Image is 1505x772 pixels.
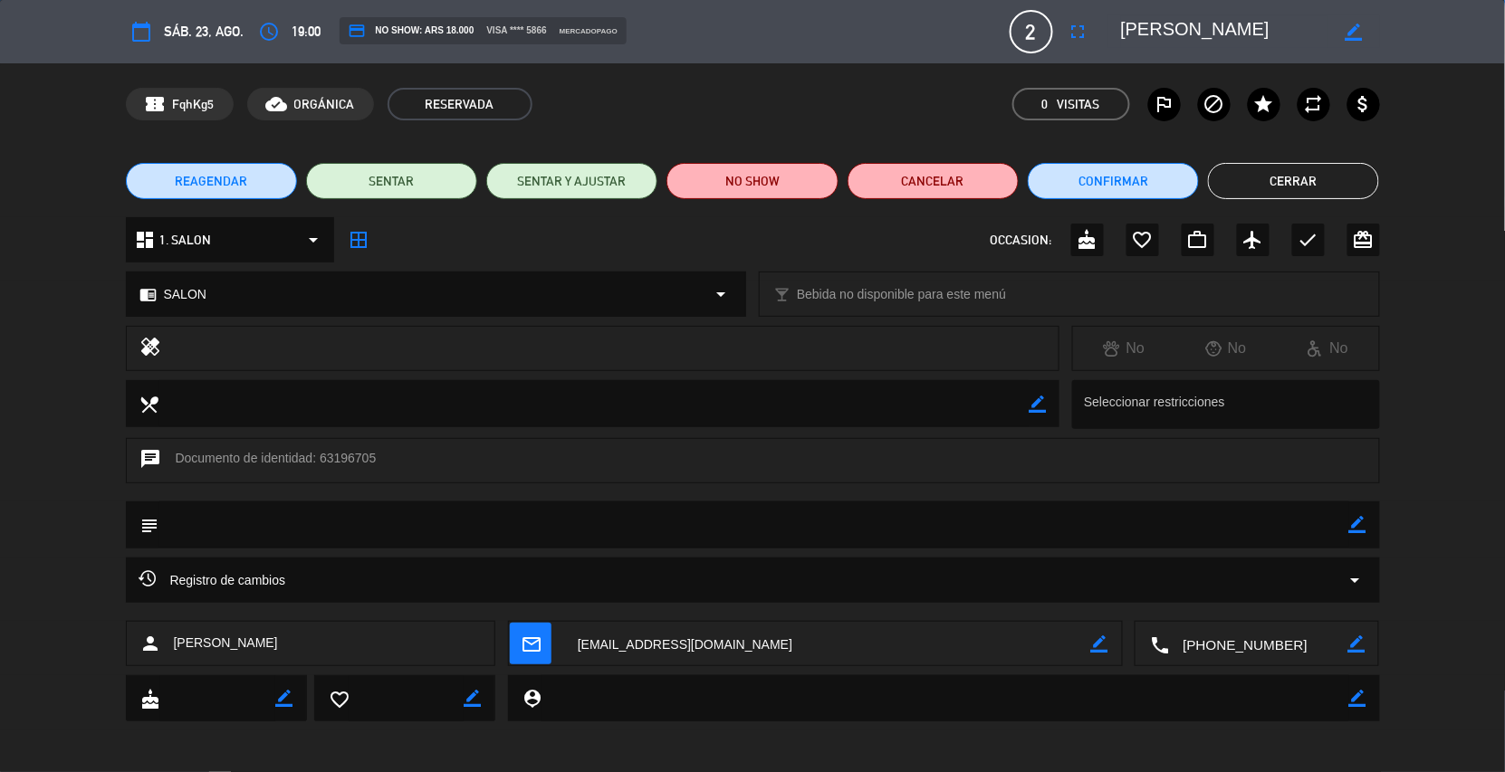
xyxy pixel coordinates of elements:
[848,163,1019,199] button: Cancelar
[1349,516,1366,533] i: border_color
[522,688,542,708] i: person_pin
[140,286,158,303] i: chrome_reader_mode
[1029,396,1046,413] i: border_color
[1353,229,1375,251] i: card_giftcard
[139,394,159,414] i: local_dining
[259,21,281,43] i: access_time
[1345,24,1362,41] i: border_color
[1298,229,1319,251] i: check
[164,284,206,305] span: SALON
[1353,93,1375,115] i: attach_money
[1253,93,1275,115] i: star
[135,229,157,251] i: dashboard
[294,94,355,115] span: ORGÁNICA
[306,163,477,199] button: SENTAR
[1175,337,1277,360] div: No
[145,93,167,115] span: confirmation_number
[140,633,162,654] i: person
[139,569,286,591] span: Registro de cambios
[174,633,278,653] span: [PERSON_NAME]
[1154,93,1175,115] i: outlined_flag
[254,15,286,48] button: access_time
[1187,229,1209,251] i: work_outline
[1132,229,1154,251] i: favorite_border
[1028,163,1199,199] button: Confirmar
[349,22,475,40] span: NO SHOW: ARS 18.000
[1068,21,1089,43] i: fullscreen
[140,336,162,361] i: healing
[521,634,541,653] i: mail_outline
[349,229,370,251] i: border_all
[388,88,532,120] span: RESERVADA
[329,689,349,709] i: favorite_border
[266,93,288,115] i: cloud_done
[173,94,215,115] span: FqhKg5
[710,283,732,305] i: arrow_drop_down
[1277,337,1378,360] div: No
[1208,163,1379,199] button: Cerrar
[1242,229,1264,251] i: airplanemode_active
[464,690,481,707] i: border_color
[292,21,321,43] span: 19:00
[1345,569,1366,591] i: arrow_drop_down
[1042,94,1049,115] span: 0
[303,229,325,251] i: arrow_drop_down
[126,438,1380,483] div: Documento de identidad: 63196705
[560,25,618,37] span: mercadopago
[773,286,791,303] i: local_bar
[1149,634,1169,654] i: local_phone
[1073,337,1174,360] div: No
[1058,94,1100,115] em: Visitas
[140,448,162,473] i: chat
[1091,635,1108,653] i: border_color
[126,15,158,48] button: calendar_today
[1349,690,1366,707] i: border_color
[1077,229,1098,251] i: cake
[1347,635,1365,653] i: border_color
[275,690,292,707] i: border_color
[165,21,244,43] span: sáb. 23, ago.
[991,230,1052,251] span: OCCASION:
[797,284,1006,305] span: Bebida no disponible para este menú
[1062,15,1095,48] button: fullscreen
[159,230,211,251] span: 1. SALON
[140,689,160,709] i: cake
[1010,10,1053,53] span: 2
[1203,93,1225,115] i: block
[1303,93,1325,115] i: repeat
[139,515,159,535] i: subject
[486,163,657,199] button: SENTAR Y AJUSTAR
[666,163,838,199] button: NO SHOW
[349,22,367,40] i: credit_card
[131,21,153,43] i: calendar_today
[175,172,247,191] span: REAGENDAR
[126,163,297,199] button: REAGENDAR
